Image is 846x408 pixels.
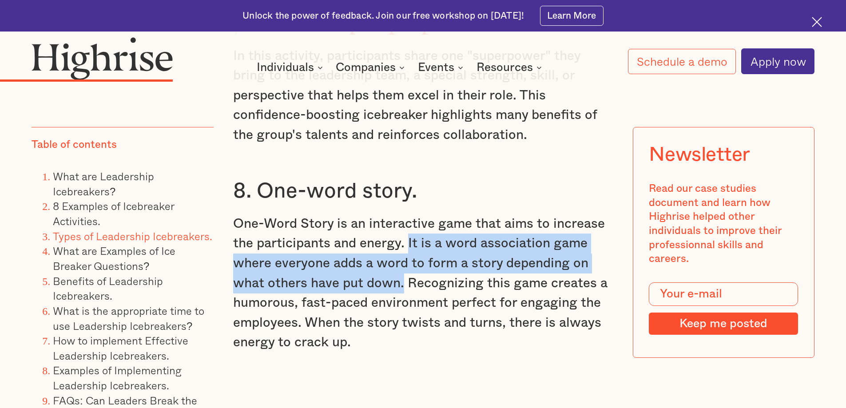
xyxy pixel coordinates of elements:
[812,17,822,27] img: Cross icon
[53,273,163,304] a: Benefits of Leadership Icebreakers.
[741,48,814,74] a: Apply now
[649,282,798,335] form: Modal Form
[233,214,613,353] p: One-Word Story is an interactive game that aims to increase the participants and energy. It is a ...
[257,62,326,73] div: Individuals
[336,62,407,73] div: Companies
[53,198,174,229] a: 8 Examples of Icebreaker Activities.
[628,49,736,74] a: Schedule a demo
[53,302,204,334] a: What is the appropriate time to use Leadership Icebreakers?
[53,242,175,274] a: What are Examples of Ice Breaker Questions?
[418,62,466,73] div: Events
[649,313,798,335] input: Keep me posted
[233,178,613,205] h3: 8. One-word story.
[53,362,182,393] a: Examples of Implementing Leadership Icebreakers.
[32,37,173,79] img: Highrise logo
[540,6,604,26] a: Learn More
[257,62,314,73] div: Individuals
[477,62,533,73] div: Resources
[242,10,524,22] div: Unlock the power of feedback. Join our free workshop on [DATE]!
[53,332,188,364] a: How to implement Effective Leadership Icebreakers.
[649,282,798,306] input: Your e-mail
[233,46,613,145] p: In this activity, participants share one "superpower" they bring to the leadership team, a specia...
[649,182,798,266] div: Read our case studies document and learn how Highrise helped other individuals to improve their p...
[649,143,750,166] div: Newsletter
[336,62,396,73] div: Companies
[477,62,544,73] div: Resources
[53,168,154,199] a: What are Leadership Icebreakers?
[53,228,212,244] a: Types of Leadership Icebreakers.
[32,138,117,152] div: Table of contents
[418,62,454,73] div: Events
